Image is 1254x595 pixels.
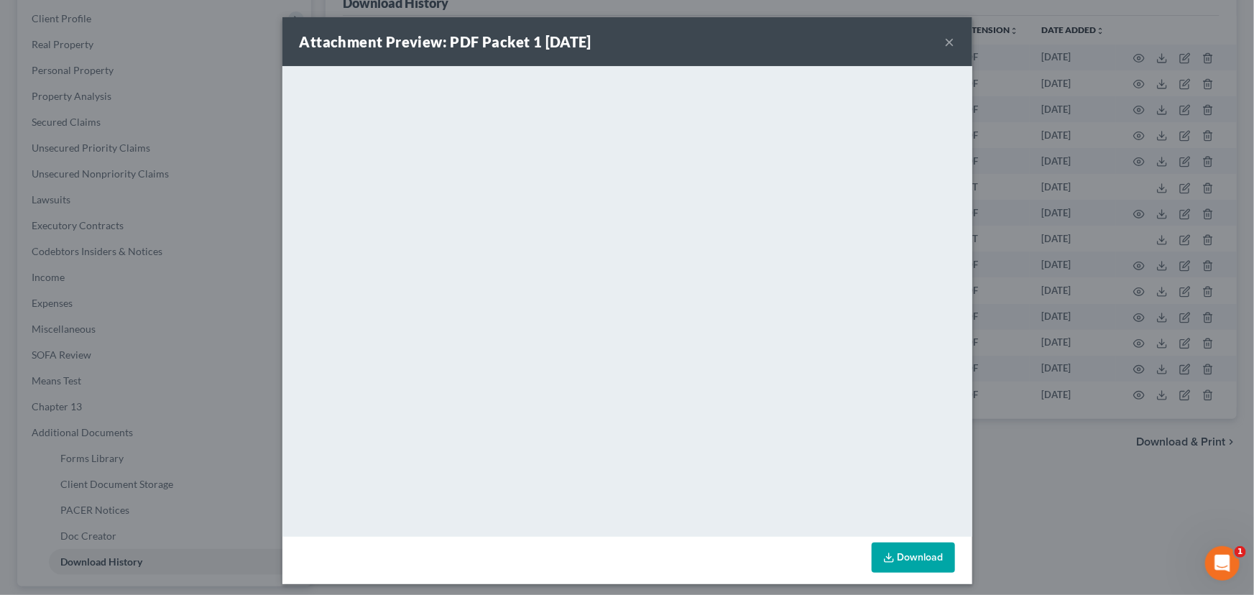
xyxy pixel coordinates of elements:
[1235,546,1246,558] span: 1
[300,33,592,50] strong: Attachment Preview: PDF Packet 1 [DATE]
[1205,546,1240,581] iframe: Intercom live chat
[282,66,972,533] iframe: <object ng-attr-data='[URL][DOMAIN_NAME][DATE]' type='application/pdf' width='100%' height='650px...
[872,543,955,573] a: Download
[945,33,955,50] button: ×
